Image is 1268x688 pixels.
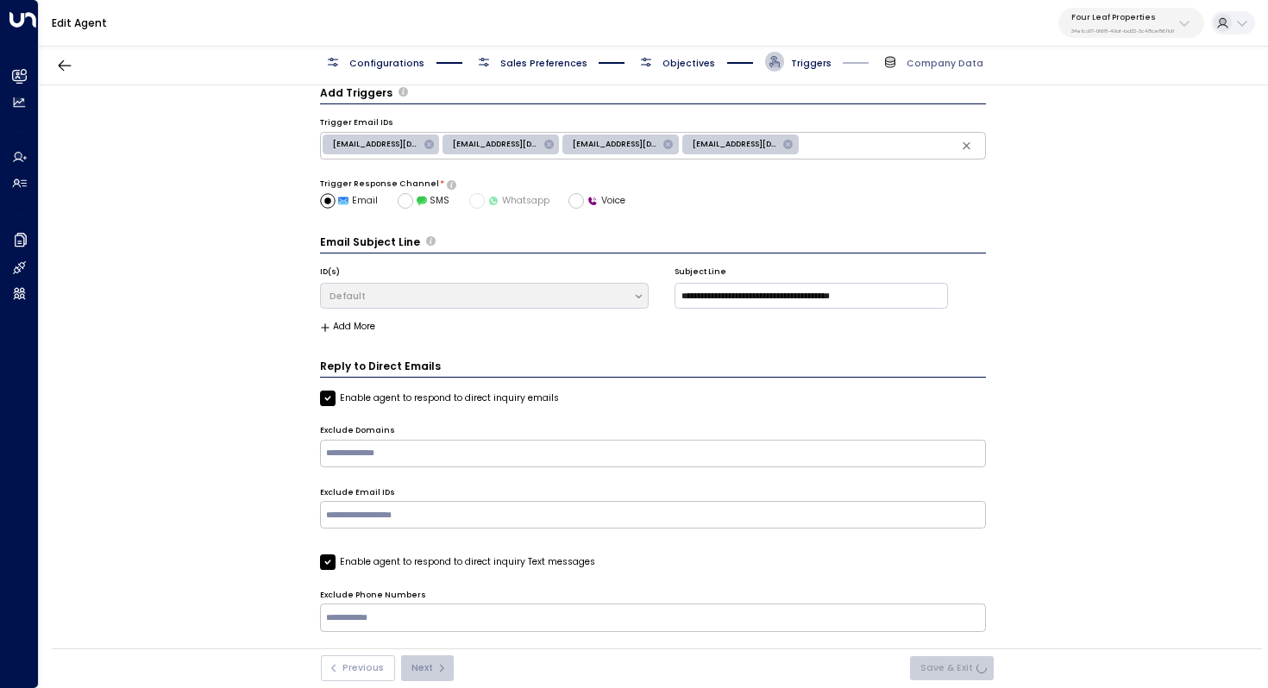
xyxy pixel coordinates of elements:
label: Trigger Response Channel [320,178,439,191]
span: Voice [587,194,625,208]
a: Edit Agent [52,16,107,30]
button: Select how the agent will reach out to leads after receiving a trigger email. If SMS is chosen bu... [447,180,456,189]
span: SMS [417,194,450,208]
span: [EMAIL_ADDRESS][DOMAIN_NAME] [682,139,788,150]
span: Whatsapp [488,194,549,208]
h3: Add Triggers [320,85,392,101]
label: Enable agent to respond to direct inquiry Text messages [320,554,595,570]
span: Sales Preferences [500,57,587,70]
span: Triggers [791,57,832,70]
h3: Reply to Direct Emails [320,359,987,378]
button: Clear [956,134,977,156]
button: Four Leaf Properties34e1cd17-0f68-49af-bd32-3c48ce8611d1 [1058,8,1204,38]
span: Company Data [907,57,983,70]
span: [EMAIL_ADDRESS][DOMAIN_NAME] [323,139,429,150]
label: Exclude Domains [320,425,395,437]
span: Objectives [662,57,715,70]
label: Trigger Email IDs [320,117,393,129]
label: Exclude Email IDs [320,487,395,499]
div: [EMAIL_ADDRESS][DOMAIN_NAME] [682,134,799,154]
span: [EMAIL_ADDRESS][DOMAIN_NAME] [562,139,669,150]
span: Define the subject lines the agent should use when sending emails, customized for different trigg... [426,235,436,250]
p: 34e1cd17-0f68-49af-bd32-3c48ce8611d1 [1071,28,1174,34]
label: Enable agent to respond to direct inquiry emails [320,391,559,406]
label: Exclude Phone Numbers [320,590,426,602]
span: Email [338,194,378,208]
button: Add More [320,322,376,332]
label: ID(s) [320,266,340,278]
span: Configurations [349,57,424,70]
h3: Email Subject Line [320,235,420,250]
p: Four Leaf Properties [1071,12,1174,22]
div: [EMAIL_ADDRESS][DOMAIN_NAME] [443,134,559,154]
span: [EMAIL_ADDRESS][DOMAIN_NAME] [443,139,549,150]
div: [EMAIL_ADDRESS][DOMAIN_NAME] [562,134,679,154]
label: Subject Line [675,266,726,278]
div: [EMAIL_ADDRESS][DOMAIN_NAME] [323,134,439,154]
